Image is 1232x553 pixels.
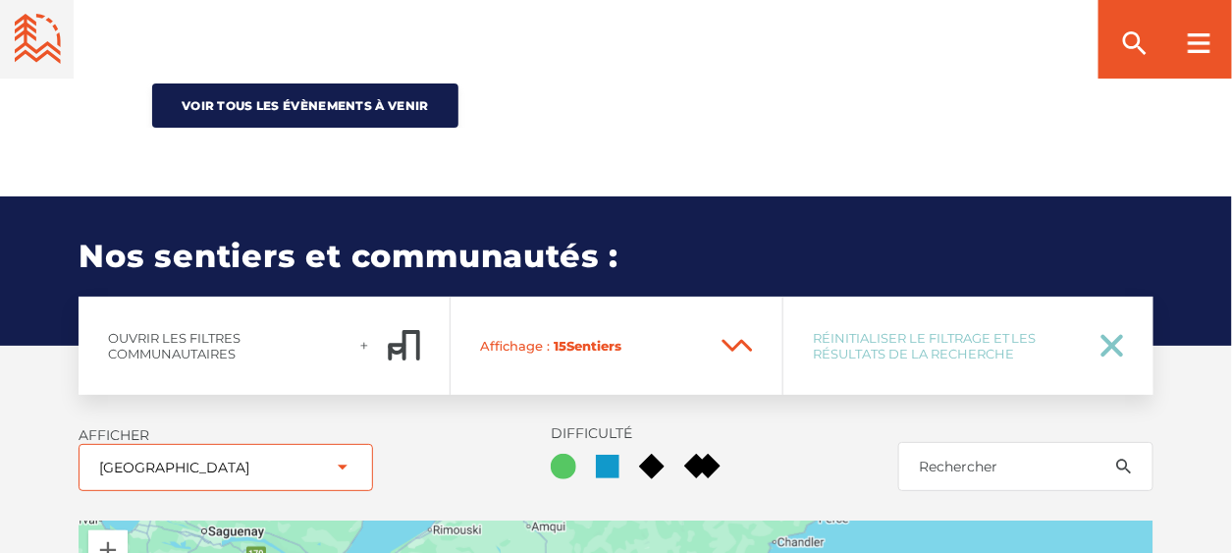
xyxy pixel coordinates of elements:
h2: Nos sentiers et communautés : [79,196,1153,346]
a: Réinitialiser le filtrage et les résultats de la recherche [783,297,1153,395]
a: Voir tous les évènements à venir [152,83,458,128]
a: Ouvrir les filtres communautairesadd [79,297,450,395]
label: Afficher [79,426,128,444]
span: Voir tous les évènements à venir [182,98,429,113]
ion-icon: add [357,339,371,353]
span: s [615,338,621,354]
span: 15 [554,338,566,354]
ion-icon: search [1119,28,1151,59]
label: Difficulté [551,424,701,442]
span: Sentier [480,338,704,354]
span: Affichage : [480,338,550,354]
span: Réinitialiser le filtrage et les résultats de la recherche [813,330,1075,361]
input: Rechercher [898,442,1153,491]
button: search [1095,442,1153,491]
span: Ouvrir les filtres communautaires [108,330,355,361]
ion-icon: search [1114,457,1134,476]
